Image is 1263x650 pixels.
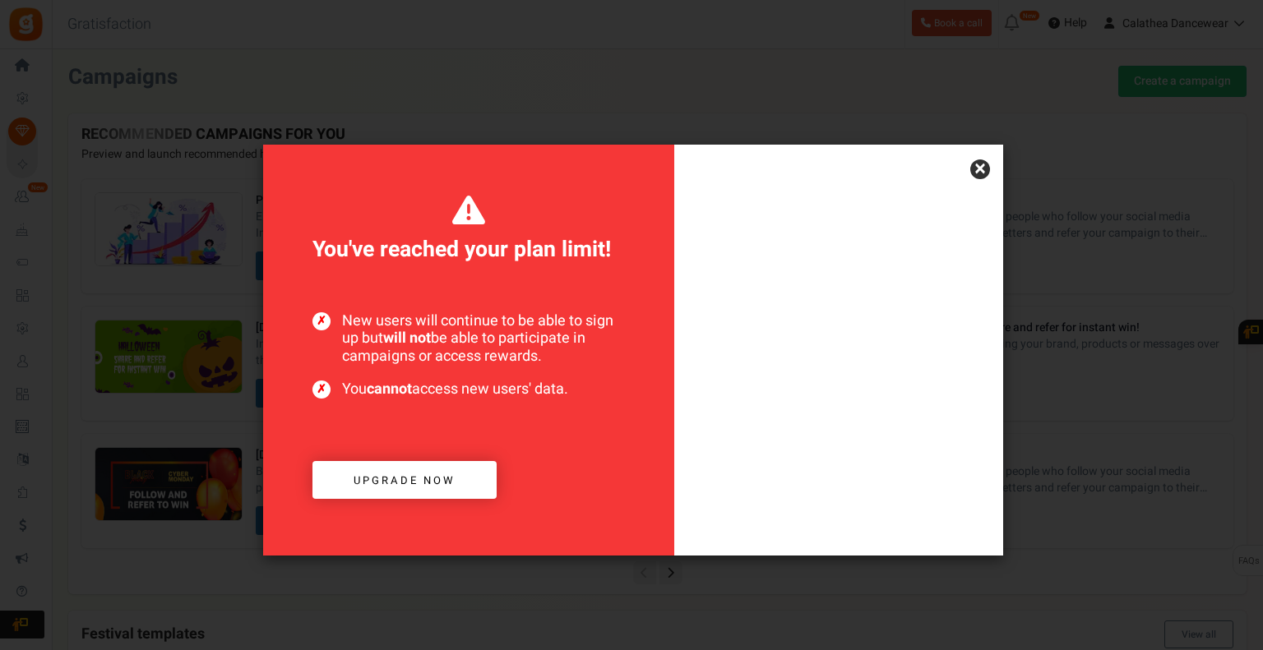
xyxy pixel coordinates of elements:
[312,194,625,266] span: You've reached your plan limit!
[674,227,1003,555] img: Increased users
[367,378,412,400] b: cannot
[354,473,456,488] span: Upgrade now
[383,327,431,349] b: will not
[970,159,990,179] a: ×
[312,312,625,366] span: New users will continue to be able to sign up but be able to participate in campaigns or access r...
[312,461,497,500] a: Upgrade now
[312,380,625,399] span: You access new users' data.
